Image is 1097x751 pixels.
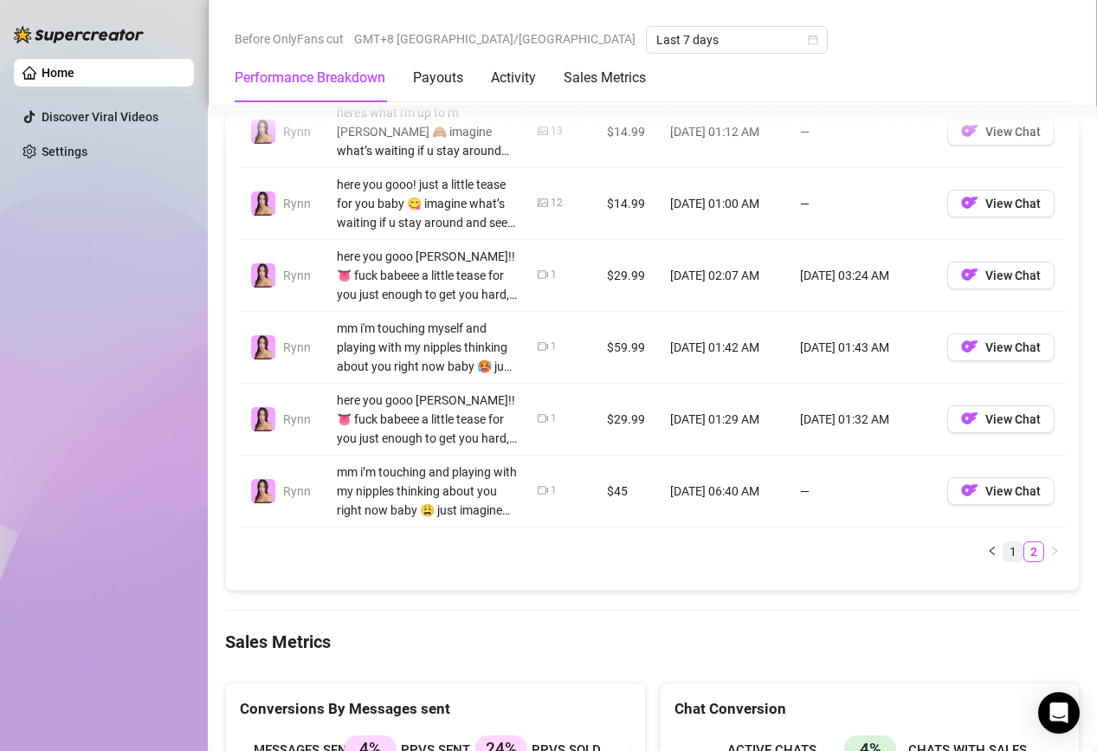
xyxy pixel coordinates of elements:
a: OFView Chat [947,128,1055,142]
span: Rynn [283,340,311,354]
li: 1 [1003,541,1023,562]
span: right [1049,546,1060,556]
td: [DATE] 01:00 AM [660,168,790,240]
td: $29.99 [597,240,660,312]
li: Previous Page [982,541,1003,562]
td: — [790,456,937,528]
td: [DATE] 01:43 AM [790,312,937,384]
div: here you gooo! just a little tease for you baby 😋 imagine what’s waiting if u stay around and see... [337,175,517,232]
div: 1 [551,411,557,427]
a: OFView Chat [947,272,1055,286]
span: Rynn [283,484,311,498]
div: Payouts [413,68,463,88]
span: Before OnlyFans cut [235,26,344,52]
img: Rynn [251,120,275,144]
img: OF [961,338,978,355]
img: Rynn [251,191,275,216]
span: View Chat [985,269,1041,282]
a: Discover Viral Videos [42,110,158,124]
td: [DATE] 06:40 AM [660,456,790,528]
a: OFView Chat [947,416,1055,430]
span: picture [538,126,548,136]
span: Rynn [283,197,311,210]
div: here you gooo [PERSON_NAME]!! 👅 fuck babeee a little tease for you just enough to get you hard, b... [337,247,517,304]
a: OFView Chat [947,344,1055,358]
td: $29.99 [597,384,660,456]
td: $59.99 [597,312,660,384]
span: video-camera [538,341,548,352]
img: Rynn [251,335,275,359]
div: Conversions By Messages sent [240,697,631,721]
li: 2 [1023,541,1044,562]
td: [DATE] 01:12 AM [660,96,790,168]
td: [DATE] 01:42 AM [660,312,790,384]
div: mm i’m touching and playing with my nipples thinking about you right now baby 😩 just imagine them... [337,463,517,520]
div: 12 [551,195,563,211]
td: — [790,96,937,168]
h4: Sales Metrics [225,630,1080,654]
div: 1 [551,339,557,355]
span: View Chat [985,197,1041,210]
a: OFView Chat [947,488,1055,502]
div: here you gooo [PERSON_NAME]!! 👅 fuck babeee a little tease for you just enough to get you hard, b... [337,391,517,448]
span: Rynn [283,125,311,139]
td: $14.99 [597,96,660,168]
span: View Chat [985,340,1041,354]
li: Next Page [1044,541,1065,562]
button: OFView Chat [947,190,1055,217]
a: 2 [1024,542,1043,561]
div: Activity [491,68,536,88]
img: Rynn [251,263,275,288]
button: OFView Chat [947,262,1055,289]
td: [DATE] 01:29 AM [660,384,790,456]
span: Last 7 days [656,27,817,53]
button: left [982,541,1003,562]
button: OFView Chat [947,333,1055,361]
span: GMT+8 [GEOGRAPHIC_DATA]/[GEOGRAPHIC_DATA] [354,26,636,52]
span: View Chat [985,412,1041,426]
img: OF [961,266,978,283]
span: video-camera [538,269,548,280]
span: Rynn [283,269,311,282]
td: [DATE] 02:07 AM [660,240,790,312]
img: Rynn [251,407,275,431]
a: 1 [1003,542,1023,561]
a: Home [42,66,74,80]
div: 1 [551,267,557,283]
img: OF [961,482,978,499]
div: Performance Breakdown [235,68,385,88]
td: $45 [597,456,660,528]
div: 13 [551,123,563,139]
div: here's what i'm up to rn [PERSON_NAME] 🙈 imagine what’s waiting if u stay around and see what els... [337,103,517,160]
td: [DATE] 01:32 AM [790,384,937,456]
img: Rynn [251,479,275,503]
div: 1 [551,482,557,499]
td: [DATE] 03:24 AM [790,240,937,312]
span: video-camera [538,413,548,424]
span: calendar [808,35,818,45]
div: Chat Conversion [674,697,1066,721]
span: left [987,546,997,556]
img: OF [961,122,978,139]
td: — [790,168,937,240]
a: OFView Chat [947,200,1055,214]
div: Open Intercom Messenger [1038,692,1080,734]
img: logo-BBDzfeDw.svg [14,26,144,43]
span: Rynn [283,412,311,426]
span: video-camera [538,485,548,495]
button: OFView Chat [947,405,1055,433]
div: mm i'm touching myself and playing with my nipples thinking about you right now baby 🥵 just imagi... [337,319,517,376]
img: OF [961,194,978,211]
span: View Chat [985,125,1041,139]
td: $14.99 [597,168,660,240]
span: View Chat [985,484,1041,498]
span: picture [538,197,548,208]
img: OF [961,410,978,427]
div: Sales Metrics [564,68,646,88]
a: Settings [42,145,87,159]
button: OFView Chat [947,118,1055,146]
button: OFView Chat [947,477,1055,505]
button: right [1044,541,1065,562]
